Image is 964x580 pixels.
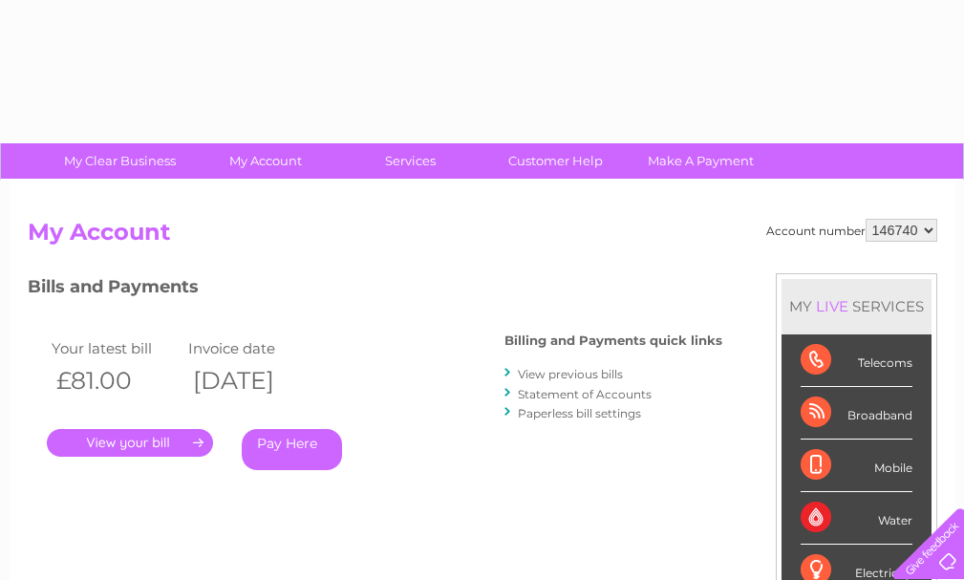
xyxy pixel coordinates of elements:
th: £81.00 [47,361,184,400]
a: Services [332,143,489,179]
a: My Account [186,143,344,179]
h2: My Account [28,219,937,255]
a: Paperless bill settings [518,406,641,420]
div: MY SERVICES [782,279,932,333]
h4: Billing and Payments quick links [504,333,722,348]
a: Statement of Accounts [518,387,652,401]
a: My Clear Business [41,143,199,179]
a: Make A Payment [622,143,780,179]
td: Invoice date [183,335,321,361]
h3: Bills and Payments [28,273,722,307]
a: View previous bills [518,367,623,381]
div: Account number [766,219,937,242]
a: Customer Help [477,143,634,179]
div: Broadband [801,387,912,440]
div: LIVE [812,297,852,315]
td: Your latest bill [47,335,184,361]
a: . [47,429,213,457]
div: Mobile [801,440,912,492]
a: Pay Here [242,429,342,470]
th: [DATE] [183,361,321,400]
div: Telecoms [801,334,912,387]
div: Water [801,492,912,545]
